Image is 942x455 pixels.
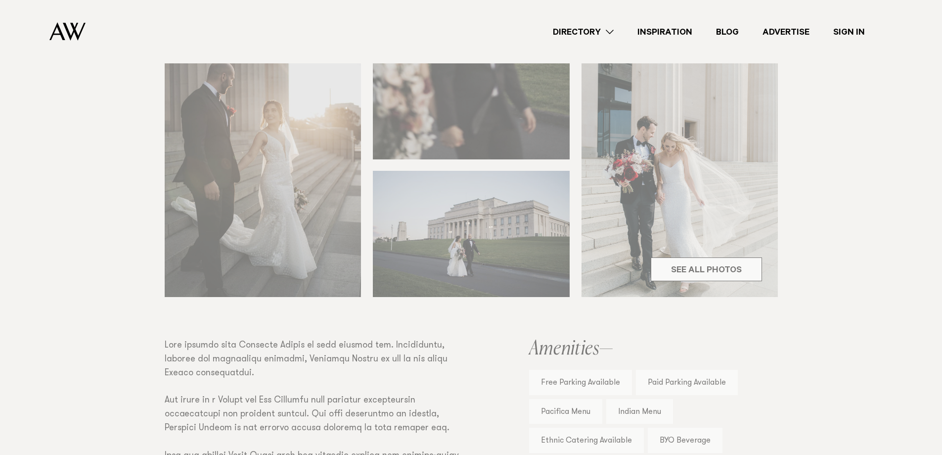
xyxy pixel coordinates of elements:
[49,22,86,41] img: Auckland Weddings Logo
[541,25,626,39] a: Directory
[626,25,704,39] a: Inspiration
[751,25,821,39] a: Advertise
[821,25,877,39] a: Sign In
[704,25,751,39] a: Blog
